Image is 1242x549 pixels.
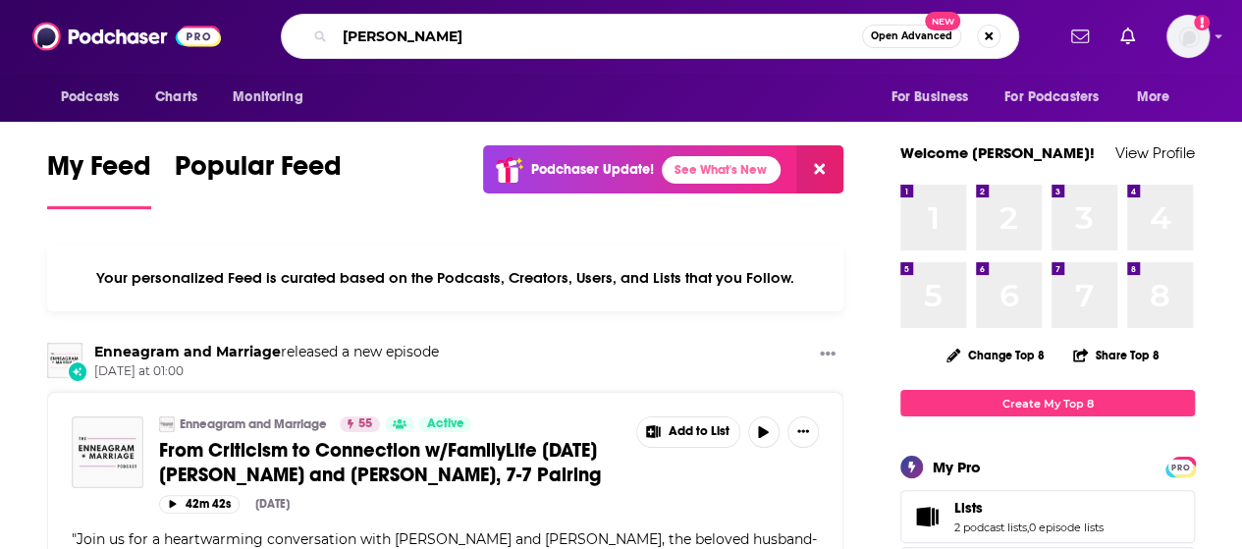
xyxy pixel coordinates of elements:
[1194,15,1210,30] svg: Add a profile image
[233,83,302,111] span: Monitoring
[47,245,843,311] div: Your personalized Feed is curated based on the Podcasts, Creators, Users, and Lists that you Follow.
[925,12,960,30] span: New
[94,343,439,361] h3: released a new episode
[900,143,1095,162] a: Welcome [PERSON_NAME]!
[1166,15,1210,58] img: User Profile
[255,497,290,511] div: [DATE]
[935,343,1056,367] button: Change Top 8
[1115,143,1195,162] a: View Profile
[32,18,221,55] img: Podchaser - Follow, Share and Rate Podcasts
[1004,83,1099,111] span: For Podcasters
[159,495,240,514] button: 42m 42s
[155,83,197,111] span: Charts
[47,149,151,194] span: My Feed
[426,414,463,434] span: Active
[907,503,946,530] a: Lists
[954,499,1104,517] a: Lists
[47,343,82,378] img: Enneagram and Marriage
[418,416,471,432] a: Active
[72,416,143,488] img: From Criticism to Connection w/FamilyLife Today's Dave and Ann Wilson, 7-7 Pairing
[358,414,372,434] span: 55
[142,79,209,116] a: Charts
[1137,83,1170,111] span: More
[1168,459,1192,473] a: PRO
[47,79,144,116] button: open menu
[47,149,151,209] a: My Feed
[1027,521,1029,534] span: ,
[67,360,88,382] div: New Episode
[787,416,819,448] button: Show More Button
[871,31,952,41] span: Open Advanced
[531,161,654,178] p: Podchaser Update!
[94,363,439,380] span: [DATE] at 01:00
[954,521,1027,534] a: 2 podcast lists
[94,343,281,360] a: Enneagram and Marriage
[1166,15,1210,58] span: Logged in as WPubPR1
[1123,79,1195,116] button: open menu
[175,149,342,194] span: Popular Feed
[1029,521,1104,534] a: 0 episode lists
[900,490,1195,543] span: Lists
[159,438,622,487] a: From Criticism to Connection w/FamilyLife [DATE] [PERSON_NAME] and [PERSON_NAME], 7-7 Pairing
[812,343,843,367] button: Show More Button
[180,416,327,432] a: Enneagram and Marriage
[335,21,862,52] input: Search podcasts, credits, & more...
[159,416,175,432] img: Enneagram and Marriage
[862,25,961,48] button: Open AdvancedNew
[1112,20,1143,53] a: Show notifications dropdown
[1168,460,1192,474] span: PRO
[992,79,1127,116] button: open menu
[954,499,983,517] span: Lists
[877,79,993,116] button: open menu
[61,83,119,111] span: Podcasts
[1166,15,1210,58] button: Show profile menu
[219,79,328,116] button: open menu
[1063,20,1097,53] a: Show notifications dropdown
[669,424,729,439] span: Add to List
[933,458,981,476] div: My Pro
[340,416,380,432] a: 55
[159,438,601,487] span: From Criticism to Connection w/FamilyLife [DATE] [PERSON_NAME] and [PERSON_NAME], 7-7 Pairing
[637,417,739,447] button: Show More Button
[900,390,1195,416] a: Create My Top 8
[891,83,968,111] span: For Business
[662,156,781,184] a: See What's New
[175,149,342,209] a: Popular Feed
[281,14,1019,59] div: Search podcasts, credits, & more...
[1072,336,1161,374] button: Share Top 8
